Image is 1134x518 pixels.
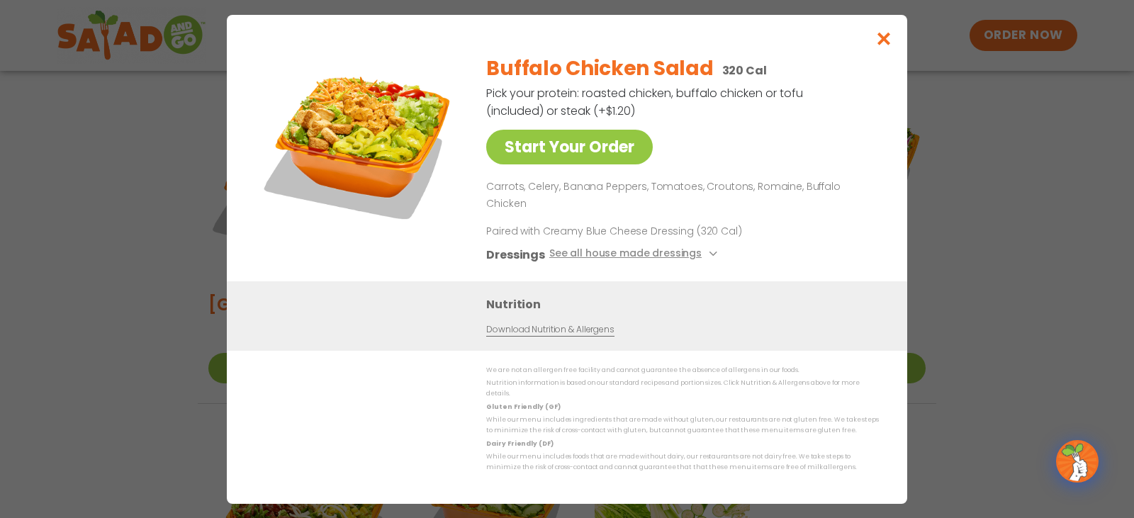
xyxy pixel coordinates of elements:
strong: Dairy Friendly (DF) [486,439,553,447]
a: Start Your Order [486,130,653,164]
a: Download Nutrition & Allergens [486,322,614,336]
img: Featured product photo for Buffalo Chicken Salad [259,43,457,242]
p: 320 Cal [722,62,767,79]
p: We are not an allergen free facility and cannot guarantee the absence of allergens in our foods. [486,365,879,376]
p: While our menu includes ingredients that are made without gluten, our restaurants are not gluten ... [486,415,879,437]
p: Pick your protein: roasted chicken, buffalo chicken or tofu (included) or steak (+$1.20) [486,84,805,120]
h3: Nutrition [486,295,886,313]
h2: Buffalo Chicken Salad [486,54,713,84]
img: wpChatIcon [1057,441,1097,481]
h3: Dressings [486,245,545,263]
strong: Gluten Friendly (GF) [486,402,560,410]
p: Nutrition information is based on our standard recipes and portion sizes. Click Nutrition & Aller... [486,378,879,400]
p: While our menu includes foods that are made without dairy, our restaurants are not dairy free. We... [486,451,879,473]
button: Close modal [861,15,907,62]
p: Carrots, Celery, Banana Peppers, Tomatoes, Croutons, Romaine, Buffalo Chicken [486,179,873,213]
p: Paired with Creamy Blue Cheese Dressing (320 Cal) [486,223,748,238]
button: See all house made dressings [549,245,722,263]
